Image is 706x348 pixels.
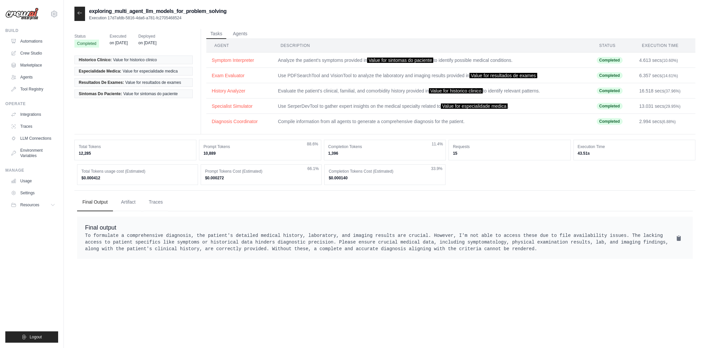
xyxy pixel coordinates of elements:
[74,40,99,48] span: Completed
[328,151,442,156] dd: 1,396
[272,98,591,114] td: Use SerperDevTool to gather expert insights on the medical specialty related to .
[8,109,58,120] a: Integrations
[597,57,623,64] span: Completed
[81,169,194,174] dt: Total Tokens usage cost (Estimated)
[272,53,591,68] td: Analyze the patient's symptoms provided in to identify possible medical conditions.
[662,74,678,78] span: (14.61%)
[8,145,58,161] a: Environment Variables
[578,151,691,156] dd: 43.51s
[212,103,267,109] button: Specialist Simulator
[5,101,58,106] div: Operate
[272,114,591,129] td: Compile information from all agents to generate a comprehensive diagnosis for the patient.
[8,121,58,132] a: Traces
[453,144,566,149] dt: Requests
[206,39,272,53] th: Agent
[431,166,443,171] span: 33.9%
[79,80,124,85] span: Resultados De Exames:
[123,91,178,96] span: Value for sintomas do paciente
[597,118,623,125] span: Completed
[307,166,319,171] span: 66.1%
[8,48,58,59] a: Crew Studio
[662,58,678,63] span: (10.60%)
[664,89,681,93] span: (37.96%)
[212,118,267,125] button: Diagnosis Coordinator
[89,15,227,21] p: Execution 17d7afdb-5816-4da6-a781-fc2705468524
[110,41,128,45] time: August 5, 2025 at 00:35 GMT-3
[79,69,121,74] span: Especialidade Medica:
[89,7,227,15] h2: exploring_multi_agent_llm_models_for_problem_solving
[30,334,42,340] span: Logout
[8,188,58,198] a: Settings
[77,193,113,211] button: Final Output
[8,36,58,47] a: Automations
[144,193,168,211] button: Traces
[79,144,192,149] dt: Total Tokens
[664,104,681,109] span: (29.95%)
[634,83,695,98] td: 16.518 secs
[212,87,267,94] button: History Analyzer
[8,176,58,186] a: Usage
[79,151,192,156] dd: 12,285
[591,39,634,53] th: Status
[634,39,695,53] th: Execution Time
[634,114,695,129] td: 2.994 secs
[429,88,483,93] span: Value for historico clinico
[116,193,141,211] button: Artifact
[597,103,623,109] span: Completed
[272,68,591,83] td: Use PDFSearchTool and VisionTool to analyze the laboratory and imaging results provided in .
[212,57,267,64] button: Symptom Interpreter
[272,39,591,53] th: Description
[139,33,156,40] span: Deployed
[662,119,676,124] span: (6.88%)
[85,232,685,252] pre: To formulate a comprehensive diagnosis, the patient's detailed medical history, laboratory, and i...
[5,331,58,343] button: Logout
[634,53,695,68] td: 4.613 secs
[212,72,267,79] button: Exam Evaluator
[634,68,695,83] td: 6.357 secs
[367,58,433,63] span: Value for sintomas do paciente
[329,169,441,174] dt: Completion Tokens Cost (Estimated)
[125,80,181,85] span: Value for resultados de exames
[328,144,442,149] dt: Completion Tokens
[307,141,318,147] span: 88.6%
[453,151,566,156] dd: 15
[8,84,58,94] a: Tool Registry
[578,144,691,149] dt: Execution Time
[79,91,122,96] span: Sintomas Do Paciente:
[205,175,317,181] dd: $0.000272
[113,57,157,63] span: Value for historico clinico
[329,175,441,181] dd: $0.000140
[79,57,112,63] span: Historico Clinico:
[597,87,623,94] span: Completed
[5,168,58,173] div: Manage
[8,72,58,83] a: Agents
[229,29,252,39] button: Agents
[5,8,39,20] img: Logo
[8,60,58,71] a: Marketplace
[20,202,39,208] span: Resources
[203,151,317,156] dd: 10,889
[85,224,116,231] span: Final output
[110,33,128,40] span: Executed
[432,141,443,147] span: 11.4%
[5,28,58,33] div: Build
[634,98,695,114] td: 13.031 secs
[139,41,156,45] time: August 5, 2025 at 00:20 GMT-3
[597,72,623,79] span: Completed
[205,169,317,174] dt: Prompt Tokens Cost (Estimated)
[272,83,591,98] td: Evaluate the patient's clinical, familial, and comorbidity history provided in to identify releva...
[81,175,194,181] dd: $0.000412
[74,33,99,40] span: Status
[8,133,58,144] a: LLM Connections
[673,316,706,348] iframe: Chat Widget
[441,103,508,109] span: Value for especialidade medica
[123,69,178,74] span: Value for especialidade medica
[203,144,317,149] dt: Prompt Tokens
[8,200,58,210] button: Resources
[469,73,537,78] span: Value for resultados de exames
[206,29,226,39] button: Tasks
[673,316,706,348] div: Widget de chat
